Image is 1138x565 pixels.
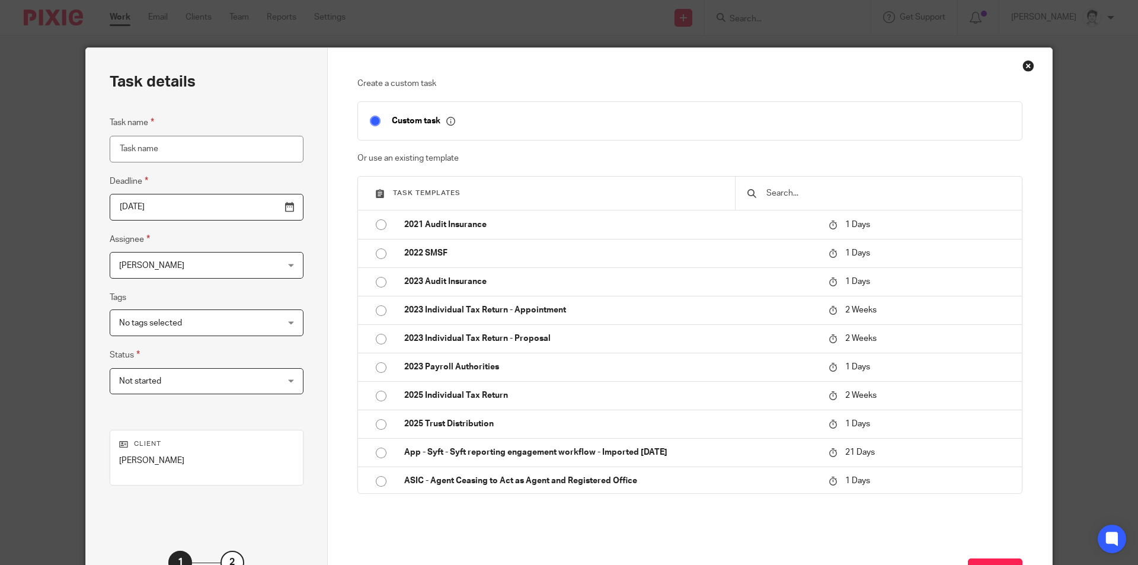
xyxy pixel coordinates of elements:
span: Not started [119,377,161,385]
label: Deadline [110,174,148,188]
span: 2 Weeks [845,334,877,343]
span: Task templates [393,190,461,196]
span: 2 Weeks [845,306,877,314]
input: Pick a date [110,194,303,221]
input: Search... [765,187,1010,200]
span: 21 Days [845,448,875,457]
h2: Task details [110,72,196,92]
span: 1 Days [845,420,870,428]
div: Close this dialog window [1022,60,1034,72]
p: 2023 Individual Tax Return - Proposal [404,333,817,344]
p: 2023 Audit Insurance [404,276,817,288]
p: [PERSON_NAME] [119,455,294,467]
p: 2023 Payroll Authorities [404,361,817,373]
p: App - Syft - Syft reporting engagement workflow - Imported [DATE] [404,446,817,458]
span: 1 Days [845,221,870,229]
p: 2023 Individual Tax Return - Appointment [404,304,817,316]
p: Client [119,439,294,449]
p: 2025 Trust Distribution [404,418,817,430]
label: Assignee [110,232,150,246]
p: 2021 Audit Insurance [404,219,817,231]
p: 2025 Individual Tax Return [404,390,817,401]
p: ASIC - Agent Ceasing to Act as Agent and Registered Office [404,475,817,487]
span: No tags selected [119,319,182,327]
p: 2022 SMSF [404,247,817,259]
span: 1 Days [845,249,870,257]
label: Status [110,348,140,362]
label: Task name [110,116,154,129]
span: [PERSON_NAME] [119,261,184,270]
span: 1 Days [845,277,870,286]
p: Or use an existing template [357,152,1023,164]
label: Tags [110,292,126,304]
input: Task name [110,136,303,162]
p: Create a custom task [357,78,1023,90]
span: 1 Days [845,363,870,371]
span: 1 Days [845,477,870,485]
p: Custom task [392,116,455,126]
span: 2 Weeks [845,391,877,400]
